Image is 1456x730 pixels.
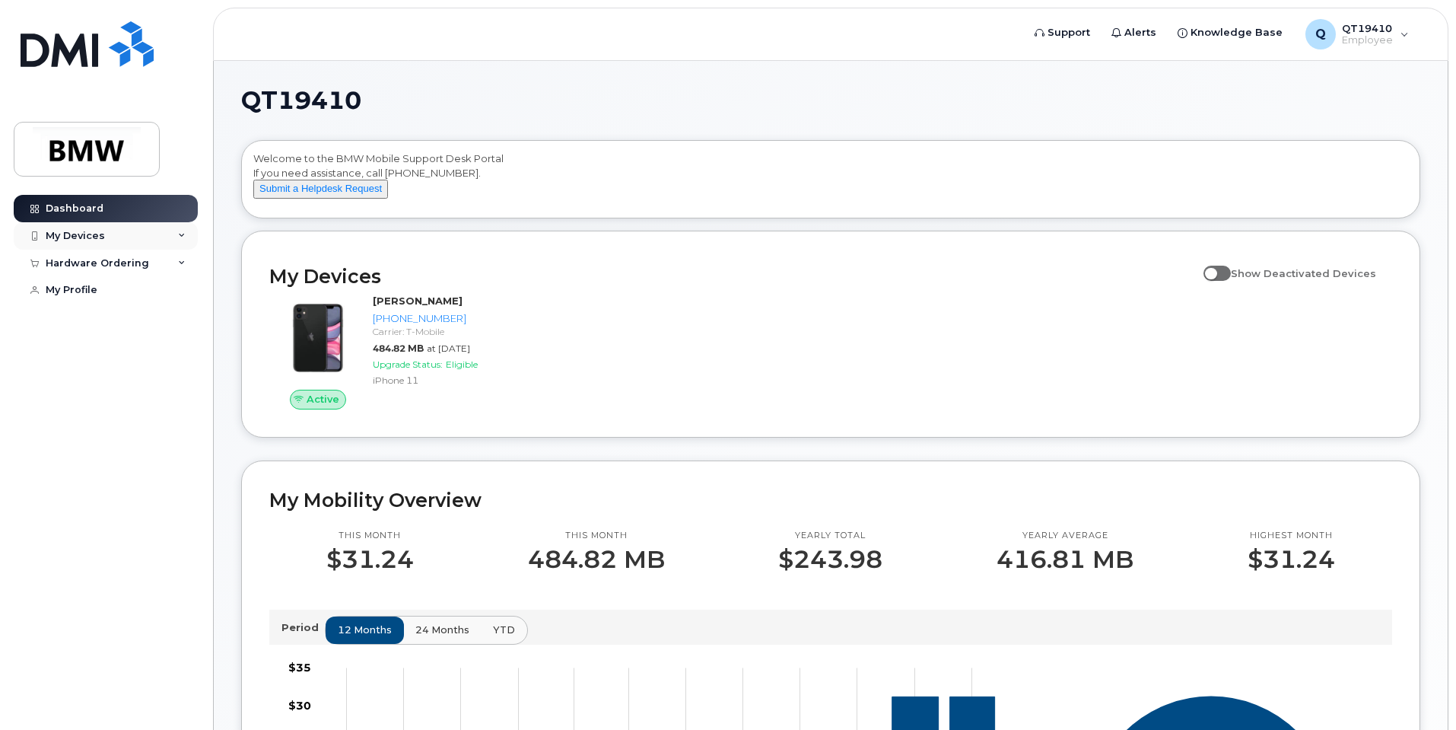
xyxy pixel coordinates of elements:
p: Yearly total [778,530,882,542]
h2: My Mobility Overview [269,489,1392,512]
h2: My Devices [269,265,1196,288]
span: Eligible [446,359,478,370]
p: $243.98 [778,546,882,573]
iframe: Messenger Launcher [1390,664,1445,719]
p: 484.82 MB [528,546,665,573]
p: Period [281,620,325,635]
p: Highest month [1248,530,1335,542]
div: Welcome to the BMW Mobile Support Desk Portal If you need assistance, call [PHONE_NUMBER]. [253,151,1408,212]
button: Submit a Helpdesk Request [253,180,388,199]
div: Carrier: T-Mobile [373,325,530,338]
span: at [DATE] [427,343,470,354]
p: 416.81 MB [997,546,1133,573]
strong: [PERSON_NAME] [373,295,463,307]
a: Active[PERSON_NAME][PHONE_NUMBER]Carrier: T-Mobile484.82 MBat [DATE]Upgrade Status:EligibleiPhone 11 [269,294,536,410]
p: This month [326,530,414,542]
p: $31.24 [1248,546,1335,573]
span: Active [307,392,339,406]
tspan: $35 [288,661,311,674]
span: Show Deactivated Devices [1231,267,1376,279]
input: Show Deactivated Devices [1203,259,1216,271]
p: Yearly average [997,530,1133,542]
p: This month [528,530,665,542]
p: $31.24 [326,546,414,573]
div: [PHONE_NUMBER] [373,311,530,326]
img: iPhone_11.jpg [281,301,354,375]
span: 484.82 MB [373,343,424,354]
tspan: $30 [288,698,311,712]
div: iPhone 11 [373,374,530,387]
span: 24 months [415,623,469,637]
span: Upgrade Status: [373,359,443,370]
span: YTD [493,623,515,637]
span: QT19410 [241,89,361,112]
a: Submit a Helpdesk Request [253,182,388,194]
